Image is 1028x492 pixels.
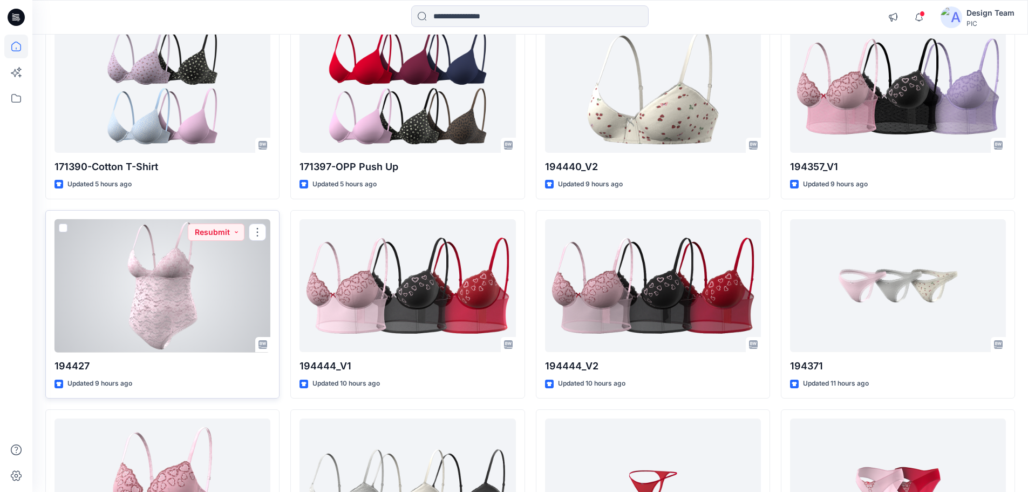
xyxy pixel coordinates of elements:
[790,219,1006,353] a: 194371
[545,159,761,174] p: 194440_V2
[558,179,623,190] p: Updated 9 hours ago
[312,378,380,389] p: Updated 10 hours ago
[299,159,515,174] p: 171397-OPP Push Up
[803,179,868,190] p: Updated 9 hours ago
[803,378,869,389] p: Updated 11 hours ago
[790,359,1006,374] p: 194371
[790,159,1006,174] p: 194357_V1
[545,219,761,353] a: 194444_V2
[299,359,515,374] p: 194444_V1
[299,219,515,353] a: 194444_V1
[966,6,1015,19] div: Design Team
[299,20,515,153] a: 171397-OPP Push Up
[790,20,1006,153] a: 194357_V1
[941,6,962,28] img: avatar
[545,20,761,153] a: 194440_V2
[312,179,377,190] p: Updated 5 hours ago
[558,378,625,389] p: Updated 10 hours ago
[55,159,270,174] p: 171390-Cotton T-Shirt
[55,20,270,153] a: 171390-Cotton T-Shirt
[545,359,761,374] p: 194444_V2
[55,219,270,353] a: 194427
[67,378,132,389] p: Updated 9 hours ago
[55,359,270,374] p: 194427
[67,179,132,190] p: Updated 5 hours ago
[966,19,1015,28] div: PIC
